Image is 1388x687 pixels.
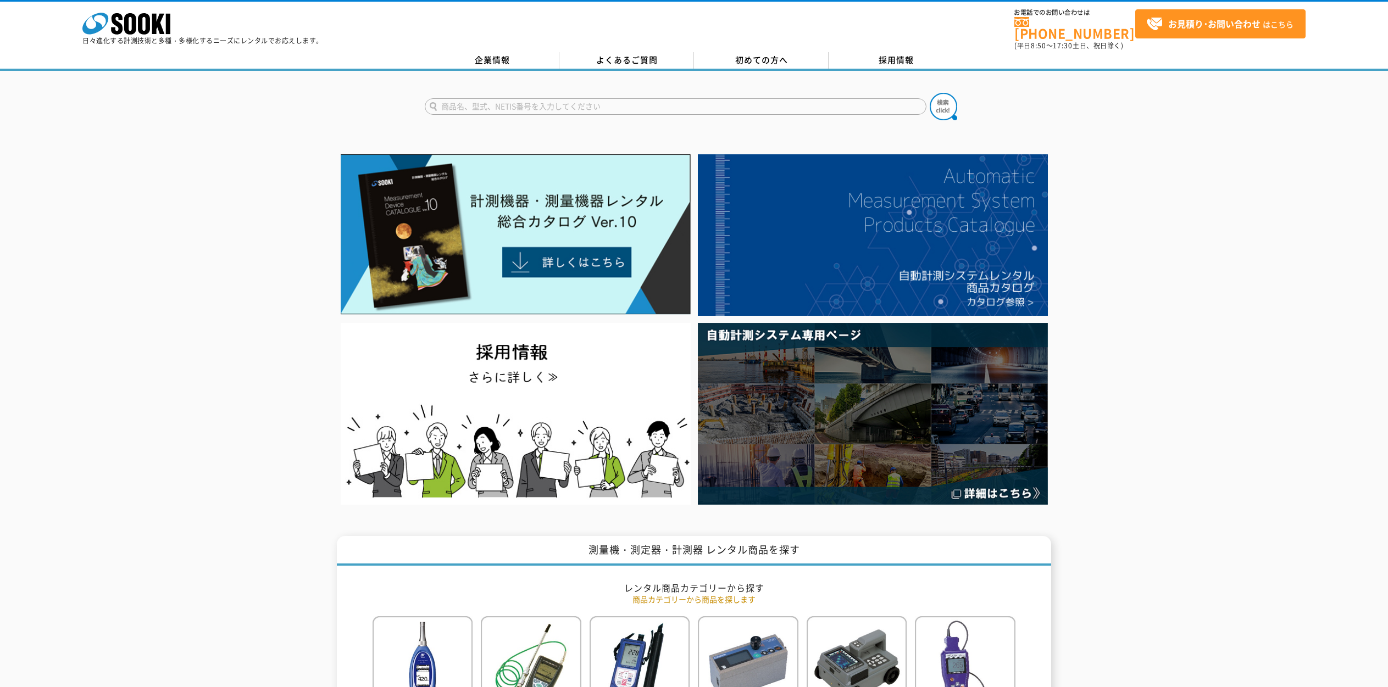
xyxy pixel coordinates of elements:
[698,323,1048,505] img: 自動計測システム専用ページ
[1014,17,1135,40] a: [PHONE_NUMBER]
[425,52,559,69] a: 企業情報
[341,323,691,505] img: SOOKI recruit
[1053,41,1073,51] span: 17:30
[694,52,829,69] a: 初めての方へ
[829,52,963,69] a: 採用情報
[341,154,691,315] img: Catalog Ver10
[735,54,788,66] span: 初めての方へ
[373,582,1015,594] h2: レンタル商品カテゴリーから探す
[1135,9,1306,38] a: お見積り･お問い合わせはこちら
[559,52,694,69] a: よくあるご質問
[1014,41,1123,51] span: (平日 ～ 土日、祝日除く)
[373,594,1015,605] p: 商品カテゴリーから商品を探します
[1031,41,1046,51] span: 8:50
[698,154,1048,316] img: 自動計測システムカタログ
[425,98,926,115] input: 商品名、型式、NETIS番号を入力してください
[1014,9,1135,16] span: お電話でのお問い合わせは
[1168,17,1261,30] strong: お見積り･お問い合わせ
[337,536,1051,566] h1: 測量機・測定器・計測器 レンタル商品を探す
[82,37,323,44] p: 日々進化する計測技術と多種・多様化するニーズにレンタルでお応えします。
[930,93,957,120] img: btn_search.png
[1146,16,1293,32] span: はこちら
